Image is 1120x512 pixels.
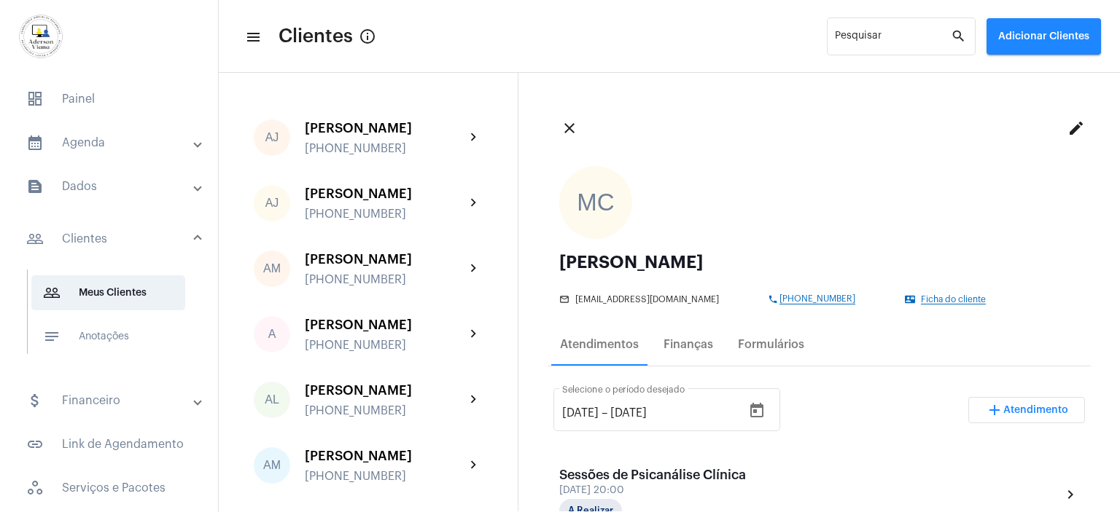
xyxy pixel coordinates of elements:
[465,129,483,146] mat-icon: chevron_right
[465,326,483,343] mat-icon: chevron_right
[575,295,719,304] span: [EMAIL_ADDRESS][DOMAIN_NAME]
[305,186,465,201] div: [PERSON_NAME]
[465,457,483,474] mat-icon: chevron_right
[254,447,290,484] div: AM
[31,275,185,310] span: Meus Clientes
[26,479,44,497] span: sidenav icon
[12,7,70,66] img: d7e3195d-0907-1efa-a796-b593d293ae59.png
[9,125,218,160] mat-expansion-panel-header: sidenav iconAgenda
[968,397,1085,423] button: Adicionar Atendimento
[1067,119,1085,137] mat-icon: edit
[560,338,639,351] div: Atendimentos
[465,260,483,277] mat-icon: chevron_right
[779,294,855,304] span: [PHONE_NUMBER]
[31,319,185,354] span: Anotações
[602,406,607,420] span: –
[359,28,376,45] mat-icon: Button that displays a tooltip when focused or hovered over
[561,119,578,137] mat-icon: close
[768,294,779,304] mat-icon: phone
[305,383,465,398] div: [PERSON_NAME]
[26,392,44,409] mat-icon: sidenav icon
[15,470,203,505] span: Serviços e Pacotes
[998,31,1089,42] span: Adicionar Clientes
[279,25,353,48] span: Clientes
[305,208,465,221] div: [PHONE_NUMBER]
[9,169,218,204] mat-expansion-panel-header: sidenav iconDados
[305,252,465,267] div: [PERSON_NAME]
[305,449,465,463] div: [PERSON_NAME]
[559,468,746,482] div: Sessões de Psicanálise Clínica
[987,18,1101,55] button: Adicionar Clientes
[305,273,465,286] div: [PHONE_NUMBER]
[305,142,465,155] div: [PHONE_NUMBER]
[245,28,260,46] mat-icon: sidenav icon
[26,230,195,248] mat-panel-title: Clientes
[305,470,465,483] div: [PHONE_NUMBER]
[254,185,290,221] div: AJ
[559,166,632,239] div: MC
[986,401,1003,419] mat-icon: add
[26,230,44,248] mat-icon: sidenav icon
[664,338,713,351] div: Finanças
[610,406,698,420] input: Data do fim
[9,262,218,374] div: sidenav iconClientes
[1003,405,1068,415] span: Atendimento
[738,338,804,351] div: Formulários
[559,253,1079,271] div: [PERSON_NAME]
[26,134,44,151] mat-icon: sidenav icon
[951,28,968,45] mat-icon: search
[559,485,746,496] div: [DATE] 20:00
[1062,486,1079,503] mat-icon: chevron_right
[305,404,465,417] div: [PHONE_NUMBER]
[742,396,771,425] button: Open calendar
[835,34,951,45] input: Pesquisar
[254,119,290,156] div: AJ
[921,295,986,304] span: Ficha do cliente
[254,382,290,418] div: AL
[43,328,61,345] mat-icon: sidenav icon
[26,178,44,195] mat-icon: sidenav icon
[305,339,465,352] div: [PHONE_NUMBER]
[353,22,382,51] button: Button that displays a tooltip when focused or hovered over
[254,251,290,287] div: AM
[26,392,195,409] mat-panel-title: Financeiro
[254,316,290,353] div: A
[26,134,195,151] mat-panel-title: Agenda
[15,82,203,117] span: Painel
[26,436,44,453] mat-icon: sidenav icon
[15,427,203,462] span: Link de Agendamento
[905,294,917,304] mat-icon: contact_mail
[559,294,571,304] mat-icon: mail_outline
[43,284,61,302] mat-icon: sidenav icon
[305,318,465,332] div: [PERSON_NAME]
[9,216,218,262] mat-expansion-panel-header: sidenav iconClientes
[465,391,483,409] mat-icon: chevron_right
[305,121,465,135] div: [PERSON_NAME]
[26,178,195,195] mat-panel-title: Dados
[562,406,599,420] input: Data de início
[9,383,218,418] mat-expansion-panel-header: sidenav iconFinanceiro
[465,194,483,212] mat-icon: chevron_right
[26,90,44,108] span: sidenav icon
